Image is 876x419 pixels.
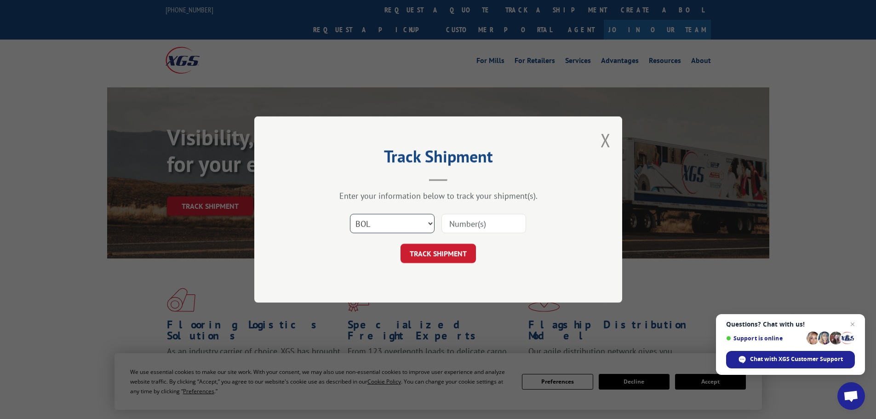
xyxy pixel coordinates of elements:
[441,214,526,233] input: Number(s)
[837,382,865,410] div: Open chat
[401,244,476,263] button: TRACK SHIPMENT
[847,319,858,330] span: Close chat
[601,128,611,152] button: Close modal
[726,321,855,328] span: Questions? Chat with us!
[300,190,576,201] div: Enter your information below to track your shipment(s).
[750,355,843,363] span: Chat with XGS Customer Support
[300,150,576,167] h2: Track Shipment
[726,335,803,342] span: Support is online
[726,351,855,368] div: Chat with XGS Customer Support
